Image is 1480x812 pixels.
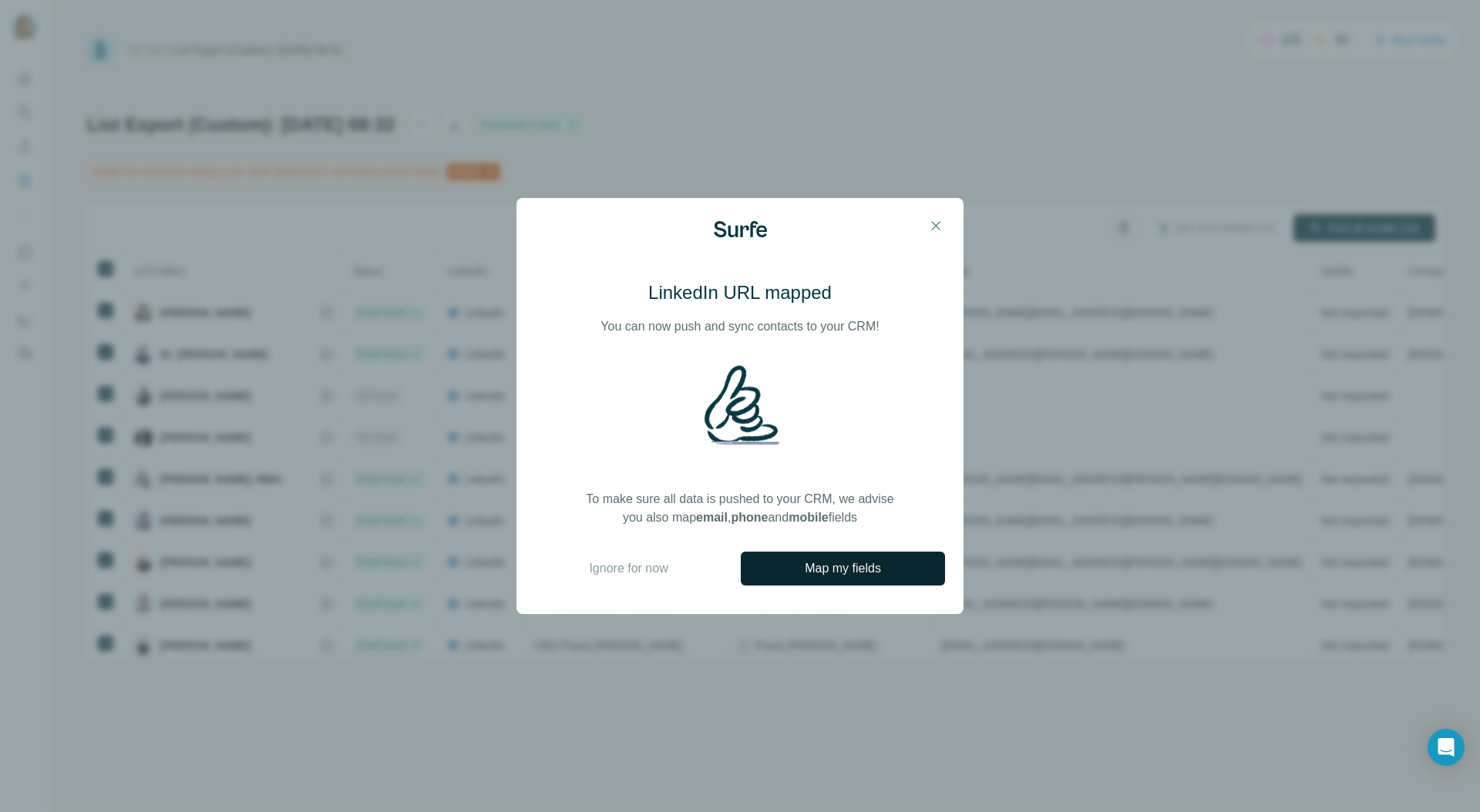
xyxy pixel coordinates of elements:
[698,364,782,447] img: Illustration - Shaka
[741,552,945,586] button: Map my fields
[714,221,767,237] img: Surfe Logo
[535,559,722,578] button: Ignore for now
[589,559,668,578] span: Ignore for now
[789,511,829,524] strong: mobile
[731,511,768,524] strong: phone
[805,559,881,578] span: Map my fields
[648,280,832,305] h3: LinkedIn URL mapped
[696,511,728,524] strong: email
[600,317,879,336] p: You can now push and sync contacts to your CRM!
[1428,729,1465,766] div: Open Intercom Messenger
[586,490,894,527] p: To make sure all data is pushed to your CRM, we advise you also map , and fields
